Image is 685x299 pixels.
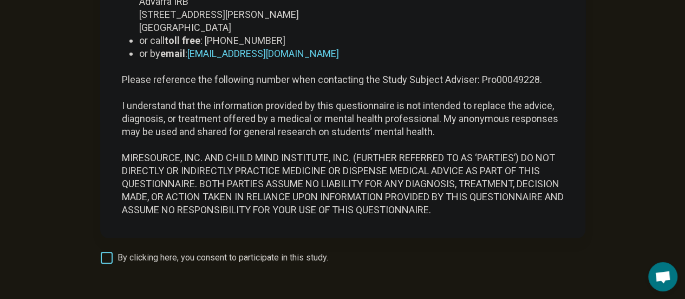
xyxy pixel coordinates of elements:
[122,99,564,138] p: I understand that the information provided by this questionnaire is not intended to replace the a...
[118,251,328,264] span: By clicking here, you consent to participate in this study.
[160,48,185,59] strong: email
[187,48,339,59] a: [EMAIL_ADDRESS][DOMAIN_NAME]
[139,34,564,47] li: or call : [PHONE_NUMBER]
[122,151,564,217] p: MIRESOURCE, INC. AND CHILD MIND INSTITUTE, INC. (FURTHER REFERRED TO AS ‘PARTIES’) DO NOT DIRECTL...
[648,262,677,291] div: Open chat
[122,73,564,86] p: Please reference the following number when contacting the Study Subject Adviser: Pro00049228.
[139,47,564,60] li: or by :
[165,35,200,46] strong: toll free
